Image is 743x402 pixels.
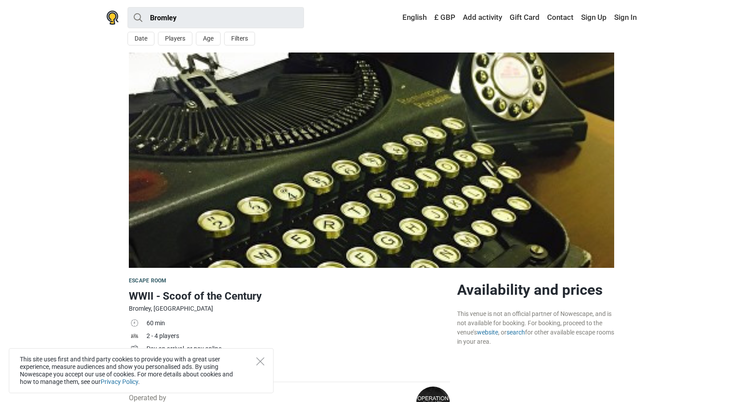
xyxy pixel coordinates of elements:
[477,329,498,336] a: website
[457,309,614,346] div: This venue is not an official partner of Nowescape, and is not available for booking. For booking...
[146,318,450,331] td: 60 min
[432,10,458,26] a: £ GBP
[146,331,450,343] td: 2 - 4 players
[158,32,192,45] button: Players
[612,10,637,26] a: Sign In
[256,357,264,365] button: Close
[129,278,166,284] span: Escape room
[9,348,274,393] div: This site uses first and third party cookies to provide you with a great user experience, measure...
[461,10,504,26] a: Add activity
[394,10,429,26] a: English
[224,32,255,45] button: Filters
[396,15,402,21] img: English
[129,288,450,304] h1: WWII - Scoof of the Century
[196,32,221,45] button: Age
[579,10,609,26] a: Sign Up
[101,378,138,385] a: Privacy Policy
[507,329,525,336] a: search
[129,53,614,268] img: WWII - Scoof of the Century photo 1
[545,10,576,26] a: Contact
[507,10,542,26] a: Gift Card
[457,281,614,299] h2: Availability and prices
[106,11,119,25] img: Nowescape logo
[129,304,450,313] div: Bromley, [GEOGRAPHIC_DATA]
[128,32,154,45] button: Date
[128,7,304,28] input: try “London”
[146,344,450,353] div: Pay on arrival, or pay online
